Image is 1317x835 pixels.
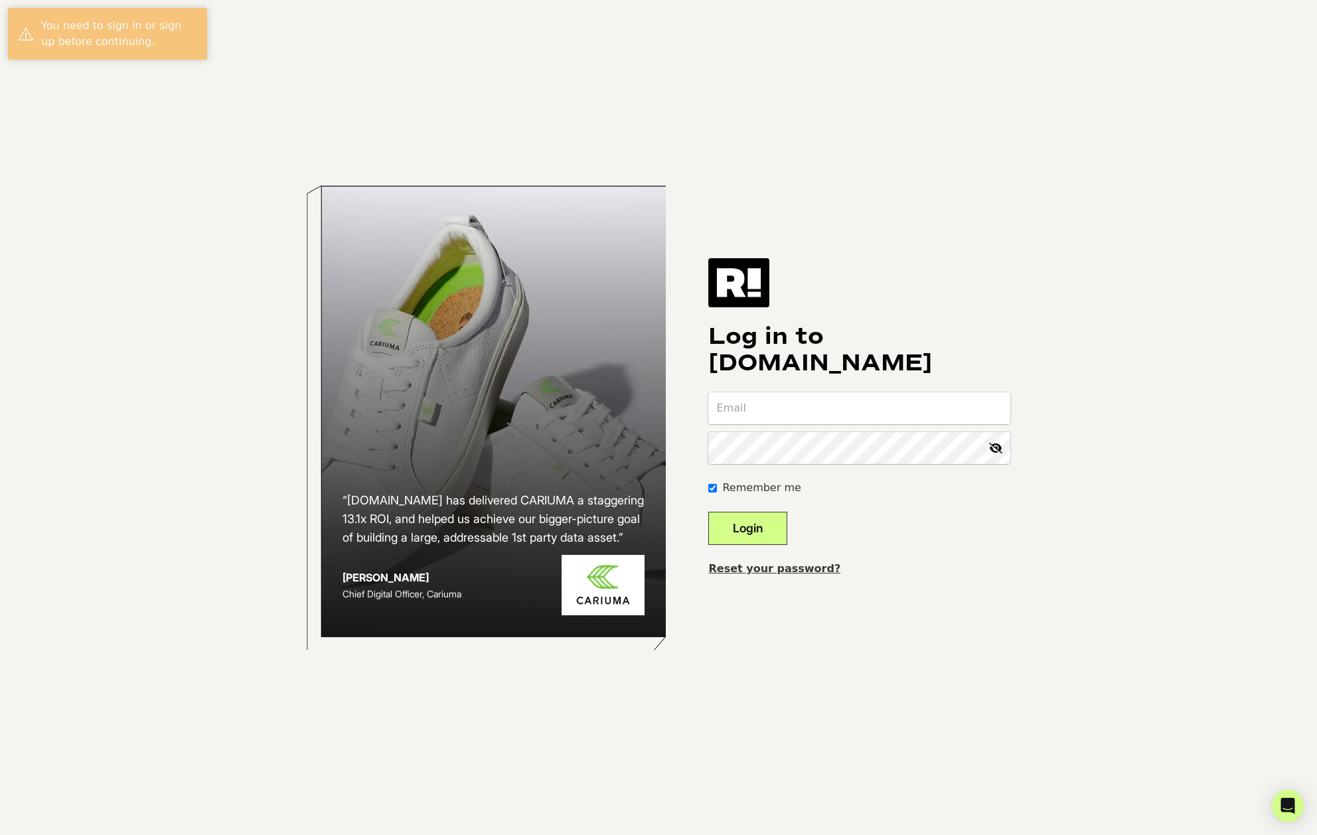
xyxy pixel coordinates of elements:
strong: [PERSON_NAME] [343,571,429,584]
h1: Log in to [DOMAIN_NAME] [708,323,1010,376]
a: Reset your password? [708,562,840,575]
img: Retention.com [708,258,769,307]
span: Chief Digital Officer, Cariuma [343,588,461,599]
input: Email [708,392,1010,424]
div: You need to sign in or sign up before continuing. [41,18,197,50]
div: Open Intercom Messenger [1272,790,1304,822]
img: Cariuma [562,555,645,615]
h2: “[DOMAIN_NAME] has delivered CARIUMA a staggering 13.1x ROI, and helped us achieve our bigger-pic... [343,491,645,547]
label: Remember me [722,480,801,496]
button: Login [708,512,787,545]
